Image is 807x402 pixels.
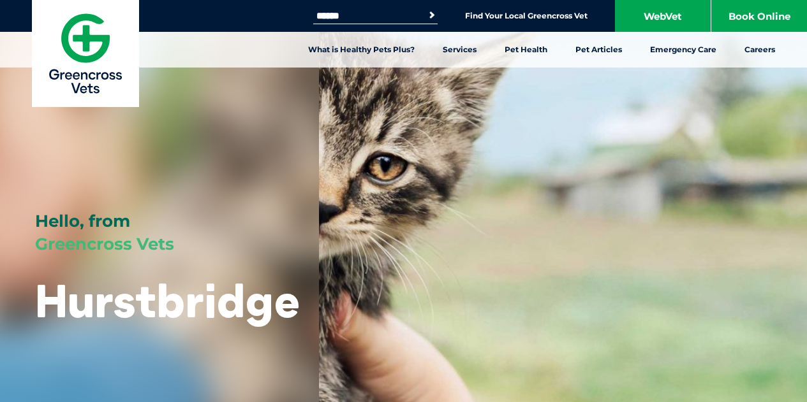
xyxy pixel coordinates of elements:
a: Find Your Local Greencross Vet [465,11,588,21]
h1: Hurstbridge [35,275,300,326]
span: Hello, from [35,211,130,231]
span: Greencross Vets [35,234,174,254]
a: What is Healthy Pets Plus? [294,32,429,68]
a: Pet Articles [561,32,636,68]
a: Emergency Care [636,32,730,68]
a: Pet Health [491,32,561,68]
a: Careers [730,32,789,68]
button: Search [426,9,438,22]
a: Services [429,32,491,68]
